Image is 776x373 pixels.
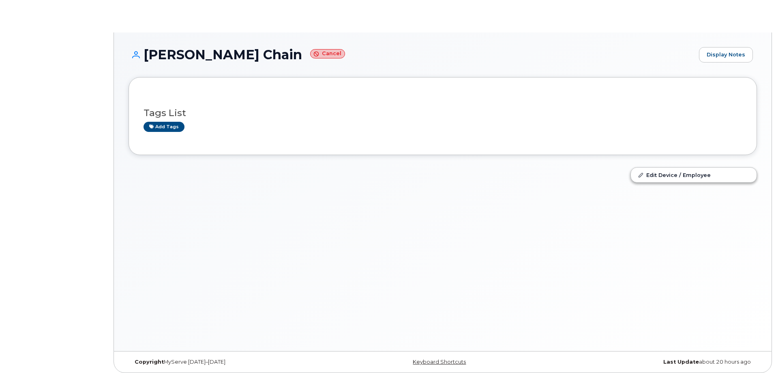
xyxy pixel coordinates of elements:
a: Edit Device / Employee [631,168,757,182]
div: MyServe [DATE]–[DATE] [129,359,338,365]
h1: [PERSON_NAME] Chain [129,47,695,62]
strong: Copyright [135,359,164,365]
small: Cancel [310,49,345,58]
h3: Tags List [144,108,742,118]
a: Add tags [144,122,184,132]
strong: Last Update [663,359,699,365]
a: Display Notes [699,47,753,63]
a: Keyboard Shortcuts [413,359,466,365]
div: about 20 hours ago [547,359,757,365]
